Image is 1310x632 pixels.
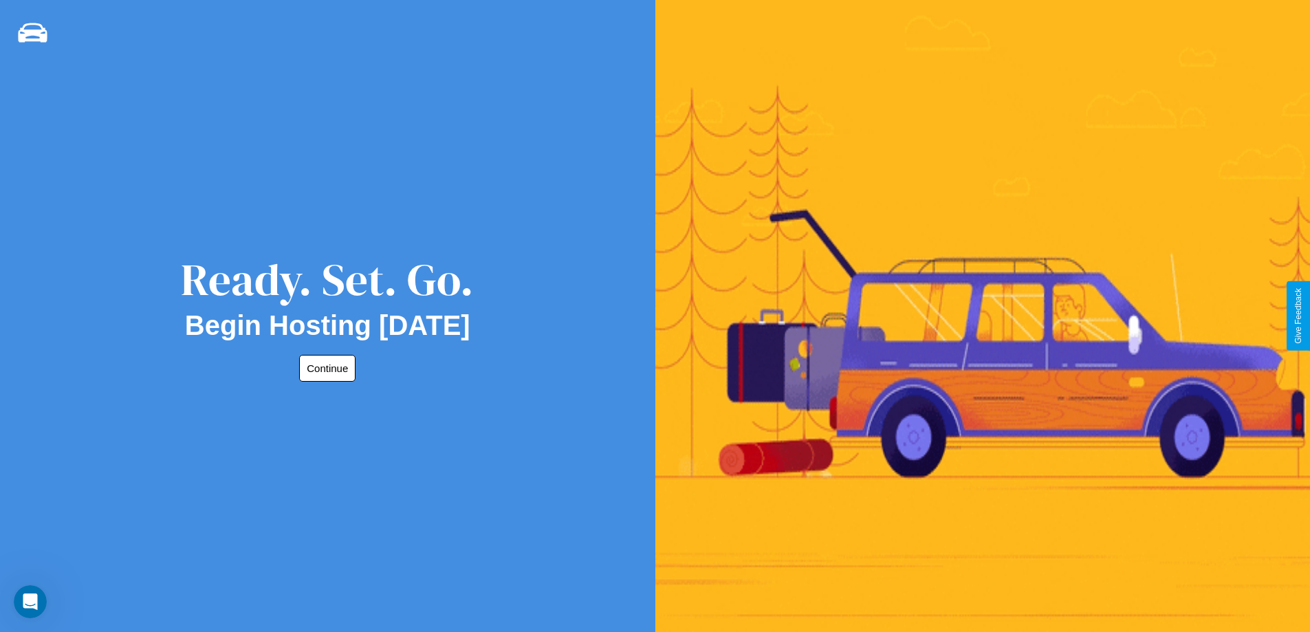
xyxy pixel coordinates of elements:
h2: Begin Hosting [DATE] [185,310,470,341]
button: Continue [299,355,356,382]
div: Ready. Set. Go. [181,249,474,310]
iframe: Intercom live chat [14,585,47,618]
div: Give Feedback [1293,288,1303,344]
